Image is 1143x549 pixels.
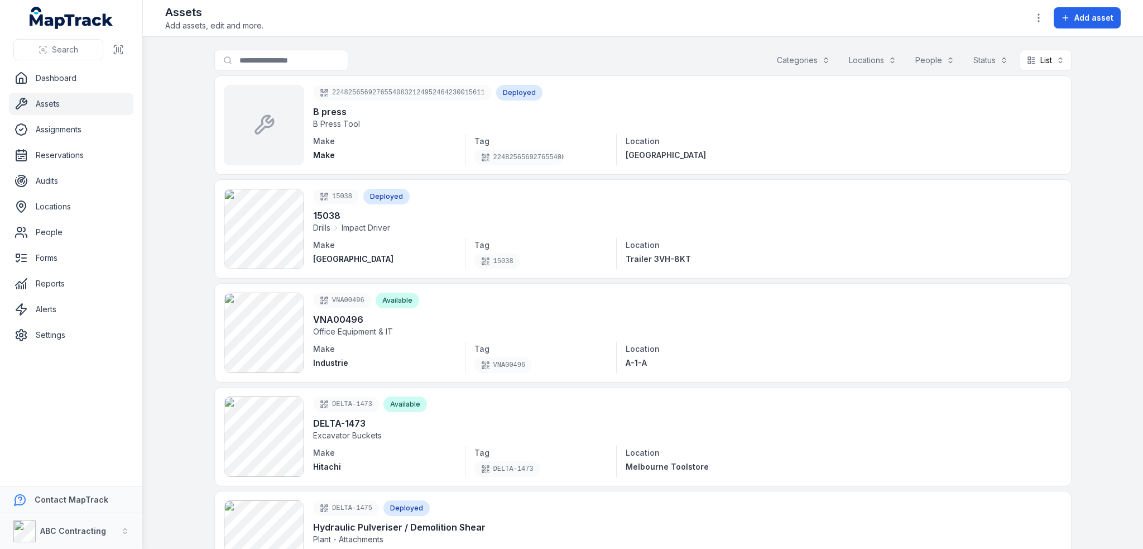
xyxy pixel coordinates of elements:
[165,4,263,20] h2: Assets
[908,50,962,71] button: People
[626,254,691,264] span: Trailer 3VH-8KT
[626,254,750,265] a: Trailer 3VH-8KT
[313,150,335,160] span: Make
[9,324,133,346] a: Settings
[9,118,133,141] a: Assignments
[626,358,647,367] span: A-1-A
[9,247,133,269] a: Forms
[9,93,133,115] a: Assets
[1020,50,1072,71] button: List
[13,39,103,60] button: Search
[626,357,750,369] a: A-1-A
[35,495,108,504] strong: Contact MapTrack
[770,50,837,71] button: Categories
[474,254,520,269] div: 15038
[626,150,706,160] span: [GEOGRAPHIC_DATA]
[1054,7,1121,28] button: Add asset
[474,357,532,373] div: VNA00496
[9,273,133,295] a: Reports
[52,44,78,55] span: Search
[40,526,106,536] strong: ABC Contracting
[313,462,341,471] span: Hitachi
[626,150,750,161] a: [GEOGRAPHIC_DATA]
[9,221,133,244] a: People
[165,20,263,31] span: Add assets, edit and more.
[474,150,564,165] div: 22482565692765540832124952464230015611
[626,461,750,472] a: Melbourne Toolstore
[9,67,133,89] a: Dashboard
[313,358,348,367] span: Industrie
[842,50,904,71] button: Locations
[9,195,133,218] a: Locations
[9,298,133,321] a: Alerts
[1074,12,1113,23] span: Add asset
[313,254,393,264] span: [GEOGRAPHIC_DATA]
[9,170,133,192] a: Audits
[966,50,1015,71] button: Status
[474,461,540,477] div: DELTA-1473
[9,144,133,166] a: Reservations
[30,7,113,29] a: MapTrack
[626,462,709,471] span: Melbourne Toolstore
